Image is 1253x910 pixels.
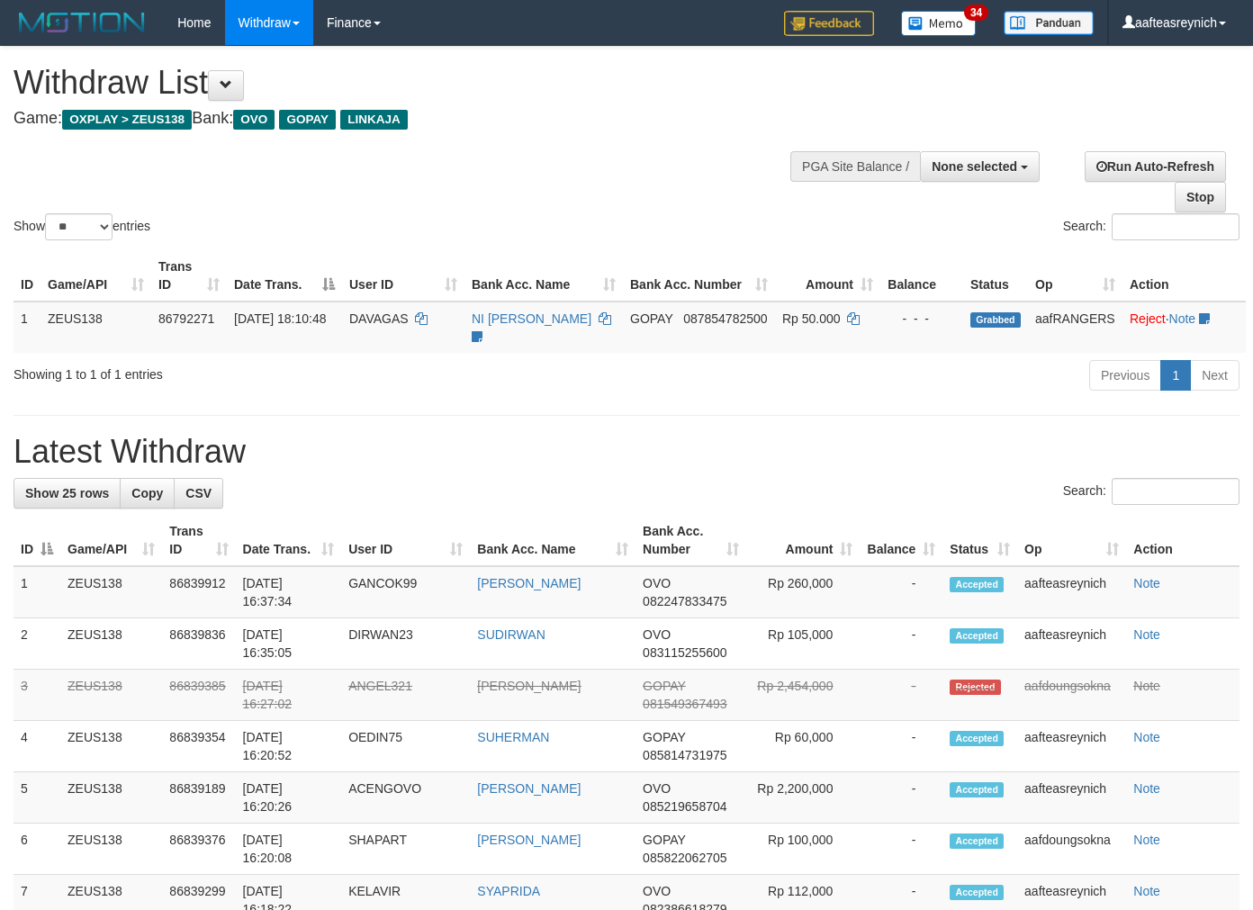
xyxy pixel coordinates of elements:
h1: Withdraw List [14,65,817,101]
span: DAVAGAS [349,311,409,326]
td: [DATE] 16:37:34 [236,566,342,618]
th: ID: activate to sort column descending [14,515,60,566]
span: LINKAJA [340,110,408,130]
td: GANCOK99 [341,566,470,618]
td: ANGEL321 [341,670,470,721]
span: GOPAY [279,110,336,130]
a: CSV [174,478,223,509]
th: Trans ID: activate to sort column ascending [162,515,235,566]
div: PGA Site Balance / [790,151,920,182]
span: Copy 085219658704 to clipboard [643,799,726,814]
td: 86839385 [162,670,235,721]
a: SYAPRIDA [477,884,540,898]
span: 34 [964,5,988,21]
span: GOPAY [643,833,685,847]
span: OXPLAY > ZEUS138 [62,110,192,130]
span: Grabbed [970,312,1021,328]
th: Status: activate to sort column ascending [942,515,1017,566]
td: Rp 105,000 [746,618,861,670]
span: Accepted [950,885,1004,900]
td: ZEUS138 [60,772,162,824]
th: Action [1126,515,1239,566]
a: Next [1190,360,1239,391]
td: 6 [14,824,60,875]
a: 1 [1160,360,1191,391]
td: DIRWAN23 [341,618,470,670]
a: Note [1133,884,1160,898]
div: Showing 1 to 1 of 1 entries [14,358,509,383]
a: Stop [1175,182,1226,212]
td: - [860,670,942,721]
span: Accepted [950,782,1004,797]
td: 5 [14,772,60,824]
td: - [860,721,942,772]
td: 3 [14,670,60,721]
th: Action [1122,250,1246,302]
div: - - - [888,310,956,328]
td: Rp 60,000 [746,721,861,772]
a: SUHERMAN [477,730,549,744]
span: GOPAY [643,730,685,744]
label: Search: [1063,213,1239,240]
span: [DATE] 18:10:48 [234,311,326,326]
td: - [860,824,942,875]
td: ZEUS138 [60,670,162,721]
th: Bank Acc. Name: activate to sort column ascending [464,250,623,302]
th: Date Trans.: activate to sort column ascending [236,515,342,566]
td: [DATE] 16:20:52 [236,721,342,772]
a: Run Auto-Refresh [1085,151,1226,182]
span: OVO [643,576,671,590]
span: OVO [643,627,671,642]
td: - [860,618,942,670]
th: Amount: activate to sort column ascending [746,515,861,566]
a: NI [PERSON_NAME] [472,311,591,326]
input: Search: [1112,478,1239,505]
td: ZEUS138 [60,566,162,618]
td: ACENGOVO [341,772,470,824]
th: Bank Acc. Number: activate to sort column ascending [636,515,746,566]
a: Note [1133,627,1160,642]
span: None selected [932,159,1017,174]
th: Game/API: activate to sort column ascending [41,250,151,302]
h1: Latest Withdraw [14,434,1239,470]
span: Rejected [950,680,1000,695]
td: SHAPART [341,824,470,875]
span: Copy 082247833475 to clipboard [643,594,726,608]
label: Show entries [14,213,150,240]
td: - [860,566,942,618]
td: 86839376 [162,824,235,875]
td: 2 [14,618,60,670]
th: Balance [880,250,963,302]
th: Balance: activate to sort column ascending [860,515,942,566]
input: Search: [1112,213,1239,240]
th: Bank Acc. Name: activate to sort column ascending [470,515,636,566]
td: 1 [14,566,60,618]
span: Copy 083115255600 to clipboard [643,645,726,660]
a: [PERSON_NAME] [477,833,581,847]
td: Rp 2,200,000 [746,772,861,824]
th: Op: activate to sort column ascending [1028,250,1122,302]
span: GOPAY [643,679,685,693]
a: Note [1133,576,1160,590]
a: Show 25 rows [14,478,121,509]
img: MOTION_logo.png [14,9,150,36]
h4: Game: Bank: [14,110,817,128]
span: Copy 085822062705 to clipboard [643,851,726,865]
th: ID [14,250,41,302]
td: aafdoungsokna [1017,670,1126,721]
span: OVO [643,884,671,898]
span: Copy [131,486,163,500]
span: CSV [185,486,212,500]
a: Note [1133,781,1160,796]
th: Date Trans.: activate to sort column descending [227,250,342,302]
a: Copy [120,478,175,509]
a: Note [1133,679,1160,693]
th: Bank Acc. Number: activate to sort column ascending [623,250,775,302]
td: aafteasreynich [1017,772,1126,824]
span: Accepted [950,577,1004,592]
td: · [1122,302,1246,353]
button: None selected [920,151,1040,182]
span: OVO [233,110,275,130]
td: [DATE] 16:20:08 [236,824,342,875]
span: Accepted [950,833,1004,849]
